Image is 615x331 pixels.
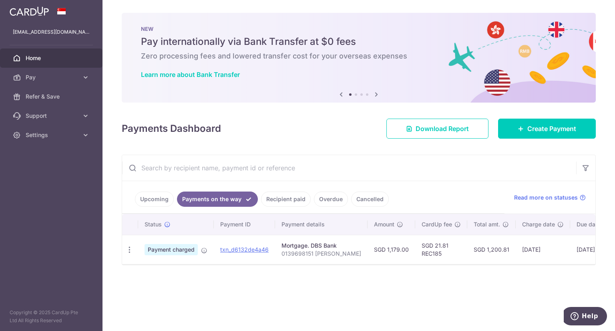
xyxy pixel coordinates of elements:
span: Due date [577,220,601,228]
td: SGD 1,200.81 [467,235,516,264]
p: [EMAIL_ADDRESS][DOMAIN_NAME] [13,28,90,36]
div: Mortgage. DBS Bank [281,242,361,250]
a: Learn more about Bank Transfer [141,71,240,79]
span: Create Payment [527,124,576,133]
span: Charge date [522,220,555,228]
span: Read more on statuses [514,194,578,202]
span: Home [26,54,78,62]
a: Create Payment [498,119,596,139]
span: Settings [26,131,78,139]
span: Payment charged [145,244,198,255]
iframe: Opens a widget where you can find more information [564,307,607,327]
a: Read more on statuses [514,194,586,202]
h6: Zero processing fees and lowered transfer cost for your overseas expenses [141,51,577,61]
span: Pay [26,73,78,81]
a: Cancelled [351,192,389,207]
h5: Pay internationally via Bank Transfer at $0 fees [141,35,577,48]
span: Download Report [416,124,469,133]
span: Support [26,112,78,120]
span: Amount [374,220,394,228]
th: Payment ID [214,214,275,235]
span: Total amt. [474,220,500,228]
span: Refer & Save [26,93,78,101]
a: Upcoming [135,192,174,207]
a: Download Report [386,119,488,139]
td: SGD 21.81 REC185 [415,235,467,264]
img: Bank transfer banner [122,13,596,103]
span: Status [145,220,162,228]
th: Payment details [275,214,368,235]
td: SGD 1,179.00 [368,235,415,264]
img: CardUp [10,6,49,16]
a: Recipient paid [261,192,311,207]
span: CardUp fee [422,220,452,228]
p: 0139698151 [PERSON_NAME] [281,250,361,258]
a: txn_d6132de4a46 [220,246,269,253]
td: [DATE] [516,235,570,264]
p: NEW [141,26,577,32]
h4: Payments Dashboard [122,121,221,136]
a: Payments on the way [177,192,258,207]
a: Overdue [314,192,348,207]
input: Search by recipient name, payment id or reference [122,155,576,181]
